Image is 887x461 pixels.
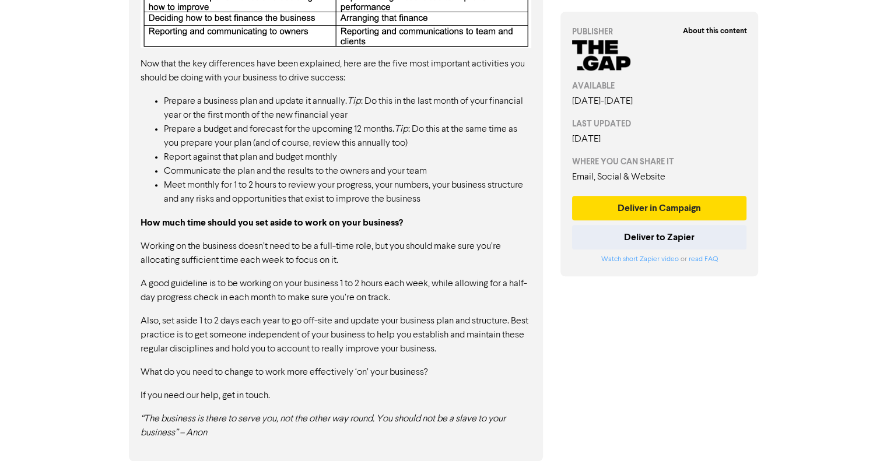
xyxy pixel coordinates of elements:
[601,256,678,263] a: Watch short Zapier video
[141,240,531,268] p: Working on the business doesn’t need to be a full-time role, but you should make sure you’re allo...
[141,57,531,85] p: Now that the key differences have been explained, here are the five most important activities you...
[572,80,747,92] div: AVAILABLE
[347,97,361,106] em: Tip
[572,132,747,146] div: [DATE]
[164,178,531,206] li: Meet monthly for 1 to 2 hours to review your progress, your numbers, your business structure and ...
[141,217,403,228] strong: How much time should you set aside to work on your business?
[572,118,747,130] div: LAST UPDATED
[572,26,747,38] div: PUBLISHER
[164,150,531,164] li: Report against that plan and budget monthly
[572,254,747,265] div: or
[141,277,531,305] p: A good guideline is to be working on your business 1 to 2 hours each week, while allowing for a h...
[572,156,747,168] div: WHERE YOU CAN SHARE IT
[164,94,531,122] li: Prepare a business plan and update it annually. : Do this in the last month of your financial yea...
[572,94,747,108] div: [DATE] - [DATE]
[572,170,747,184] div: Email, Social & Website
[829,405,887,461] iframe: Chat Widget
[141,389,531,403] p: If you need our help, get in touch.
[164,164,531,178] li: Communicate the plan and the results to the owners and your team
[572,196,747,220] button: Deliver in Campaign
[572,225,747,249] button: Deliver to Zapier
[141,365,531,379] p: What do you need to change to work more effectively ‘on’ your business?
[164,122,531,150] li: Prepare a budget and forecast for the upcoming 12 months. : Do this at the same time as you prepa...
[688,256,717,263] a: read FAQ
[394,125,408,134] em: Tip
[141,314,531,356] p: Also, set aside 1 to 2 days each year to go off-site and update your business plan and structure....
[141,414,506,438] em: “The business is there to serve you, not the other way round. You should not be a slave to your b...
[682,26,746,36] strong: About this content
